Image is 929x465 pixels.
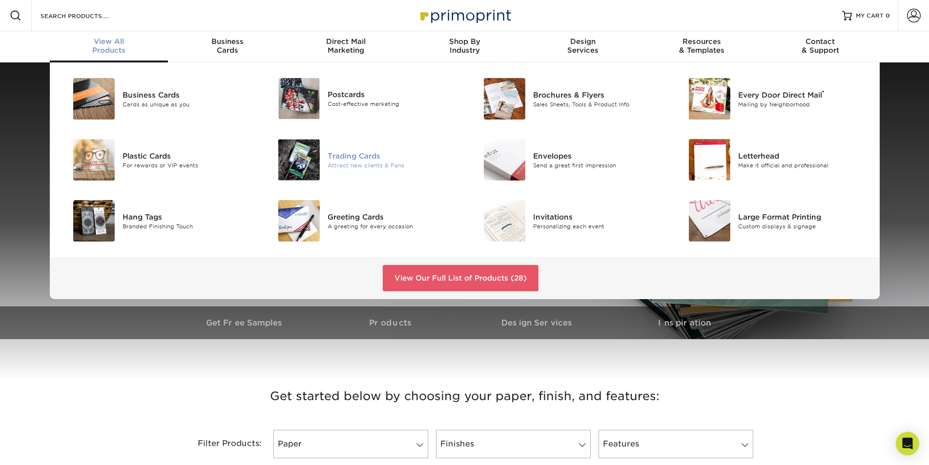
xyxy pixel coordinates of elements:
[599,430,753,458] a: Features
[677,135,868,184] a: Letterhead Letterhead Make it official and professional
[179,374,750,418] h3: Get started below by choosing your paper, finish, and features:
[738,211,867,222] div: Large Format Printing
[62,196,252,245] a: Hang Tags Hang Tags Branded Finishing Touch
[123,222,252,230] div: Branded Finishing Touch
[278,200,320,242] img: Greeting Cards
[484,200,525,242] img: Invitations
[761,31,880,62] a: Contact& Support
[533,222,662,230] div: Personalizing each event
[123,150,252,161] div: Plastic Cards
[328,222,457,230] div: A greeting for every occasion
[273,430,428,458] a: Paper
[328,89,457,100] div: Postcards
[73,200,115,242] img: Hang Tags
[738,89,867,100] div: Every Door Direct Mail
[738,150,867,161] div: Letterhead
[886,12,890,19] span: 0
[533,161,662,169] div: Send a great first impression
[484,78,525,120] img: Brochures & Flyers
[287,37,405,46] span: Direct Mail
[642,37,761,55] div: & Templates
[383,265,538,291] a: View Our Full List of Products (28)
[287,31,405,62] a: Direct MailMarketing
[123,161,252,169] div: For rewards or VIP events
[328,161,457,169] div: Attract new clients & Fans
[50,37,168,55] div: Products
[524,37,642,55] div: Services
[267,196,457,245] a: Greeting Cards Greeting Cards A greeting for every occasion
[123,211,252,222] div: Hang Tags
[896,432,919,455] div: Open Intercom Messenger
[405,37,524,46] span: Shop By
[472,135,663,184] a: Envelopes Envelopes Send a great first impression
[533,100,662,108] div: Sales Sheets, Tools & Product Info
[677,74,868,123] a: Every Door Direct Mail Every Door Direct Mail® Mailing by Neighborhood
[689,78,730,120] img: Every Door Direct Mail
[524,37,642,46] span: Design
[761,37,880,46] span: Contact
[856,12,884,20] span: MY CART
[533,211,662,222] div: Invitations
[172,430,269,458] div: Filter Products:
[267,74,457,123] a: Postcards Postcards Cost-effective marketing
[689,139,730,181] img: Letterhead
[405,37,524,55] div: Industry
[472,74,663,123] a: Brochures & Flyers Brochures & Flyers Sales Sheets, Tools & Product Info
[168,31,287,62] a: BusinessCards
[267,135,457,184] a: Trading Cards Trading Cards Attract new clients & Fans
[50,31,168,62] a: View AllProducts
[738,161,867,169] div: Make it official and professional
[123,89,252,100] div: Business Cards
[50,37,168,46] span: View All
[278,78,320,119] img: Postcards
[62,74,252,123] a: Business Cards Business Cards Cards as unique as you
[123,100,252,108] div: Cards as unique as you
[287,37,405,55] div: Marketing
[328,211,457,222] div: Greeting Cards
[436,430,591,458] a: Finishes
[73,139,115,181] img: Plastic Cards
[533,89,662,100] div: Brochures & Flyers
[62,135,252,184] a: Plastic Cards Plastic Cards For rewards or VIP events
[533,150,662,161] div: Envelopes
[642,37,761,46] span: Resources
[73,78,115,120] img: Business Cards
[689,200,730,242] img: Large Format Printing
[472,196,663,245] a: Invitations Invitations Personalizing each event
[168,37,287,55] div: Cards
[761,37,880,55] div: & Support
[642,31,761,62] a: Resources& Templates
[328,150,457,161] div: Trading Cards
[738,100,867,108] div: Mailing by Neighborhood
[738,222,867,230] div: Custom displays & signage
[40,10,135,21] input: SEARCH PRODUCTS.....
[484,139,525,181] img: Envelopes
[278,139,320,181] img: Trading Cards
[822,89,825,96] sup: ®
[677,196,868,245] a: Large Format Printing Large Format Printing Custom displays & signage
[328,100,457,108] div: Cost-effective marketing
[405,31,524,62] a: Shop ByIndustry
[524,31,642,62] a: DesignServices
[168,37,287,46] span: Business
[416,5,514,26] img: Primoprint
